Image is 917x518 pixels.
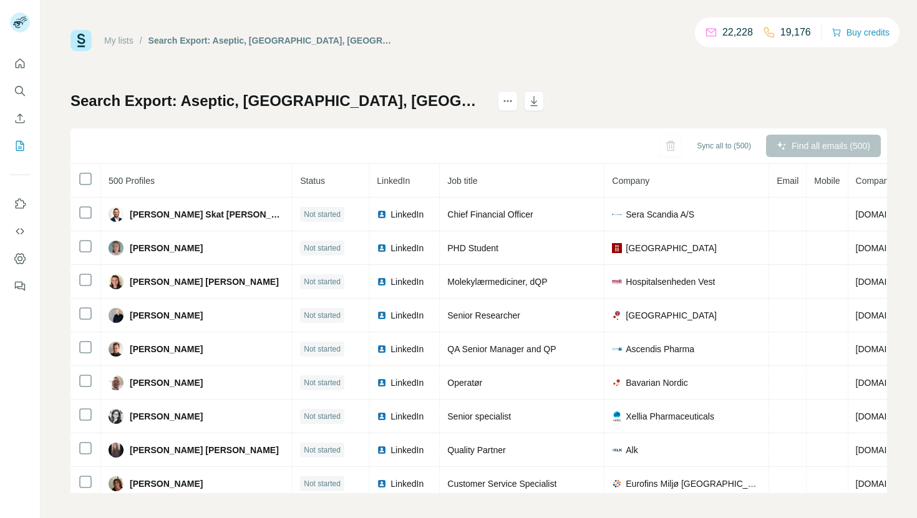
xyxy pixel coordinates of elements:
img: company-logo [612,378,622,388]
img: Avatar [109,409,124,424]
span: Not started [304,310,341,321]
button: Sync all to (500) [688,137,760,155]
span: [GEOGRAPHIC_DATA] [626,309,717,322]
span: Eurofins Miljø [GEOGRAPHIC_DATA] [626,477,761,490]
span: 500 Profiles [109,176,155,186]
button: Feedback [10,275,30,297]
span: Sera Scandia A/S [626,208,694,221]
img: Avatar [109,241,124,256]
span: Customer Service Specialist [447,479,556,489]
img: company-logo [612,411,622,421]
img: LinkedIn logo [377,243,387,253]
span: LinkedIn [391,276,424,288]
span: Sync all to (500) [697,140,751,151]
span: [PERSON_NAME] [130,309,203,322]
span: Ascendis Pharma [626,343,694,355]
span: Bavarian Nordic [626,377,688,389]
img: LinkedIn logo [377,411,387,421]
img: Avatar [109,342,124,357]
span: Senior Researcher [447,310,520,320]
span: Email [777,176,798,186]
img: Avatar [109,274,124,289]
span: [PERSON_NAME] [PERSON_NAME] [130,444,279,456]
span: QA Senior Manager and QP [447,344,556,354]
span: Molekylærmediciner, dQP [447,277,547,287]
button: Enrich CSV [10,107,30,130]
span: Not started [304,478,341,489]
span: Hospitalsenheden Vest [626,276,715,288]
img: company-logo [612,344,622,354]
button: Buy credits [832,24,890,41]
img: LinkedIn logo [377,277,387,287]
span: Xellia Pharmaceuticals [626,410,714,423]
span: Chief Financial Officer [447,209,533,219]
img: LinkedIn logo [377,378,387,388]
button: Dashboard [10,247,30,270]
span: LinkedIn [391,208,424,221]
span: PHD Student [447,243,498,253]
a: My lists [104,36,133,46]
span: Job title [447,176,477,186]
span: LinkedIn [377,176,410,186]
span: [PERSON_NAME] [PERSON_NAME] [130,276,279,288]
img: company-logo [612,243,622,253]
button: Use Surfe API [10,220,30,242]
span: LinkedIn [391,377,424,389]
img: LinkedIn logo [377,209,387,219]
img: LinkedIn logo [377,445,387,455]
img: company-logo [612,310,622,320]
span: LinkedIn [391,410,424,423]
button: My lists [10,135,30,157]
li: / [140,34,142,47]
span: Not started [304,444,341,456]
button: Use Surfe on LinkedIn [10,193,30,215]
span: Not started [304,343,341,355]
img: Avatar [109,443,124,458]
span: [PERSON_NAME] Skat [PERSON_NAME] [130,208,284,221]
img: Surfe Logo [70,30,92,51]
img: company-logo [612,209,622,219]
span: LinkedIn [391,477,424,490]
div: Search Export: Aseptic, [GEOGRAPHIC_DATA], [GEOGRAPHIC_DATA], Pharmaceutical Manufacturing, Biote... [148,34,396,47]
span: [GEOGRAPHIC_DATA] [626,242,717,254]
span: Operatør [447,378,482,388]
img: LinkedIn logo [377,310,387,320]
img: Avatar [109,207,124,222]
span: Senior specialist [447,411,511,421]
img: LinkedIn logo [377,479,387,489]
span: [PERSON_NAME] [130,343,203,355]
p: 19,176 [780,25,811,40]
span: Not started [304,276,341,287]
img: company-logo [612,277,622,287]
span: [PERSON_NAME] [130,377,203,389]
span: [PERSON_NAME] [130,410,203,423]
img: company-logo [612,445,622,455]
button: actions [498,91,518,111]
h1: Search Export: Aseptic, [GEOGRAPHIC_DATA], [GEOGRAPHIC_DATA], Pharmaceutical Manufacturing, Biote... [70,91,487,111]
span: Mobile [814,176,840,186]
span: Not started [304,242,341,254]
span: Not started [304,411,341,422]
span: Not started [304,209,341,220]
img: company-logo [612,479,622,489]
span: [PERSON_NAME] [130,242,203,254]
img: LinkedIn logo [377,344,387,354]
img: Avatar [109,308,124,323]
p: 22,228 [722,25,753,40]
span: [PERSON_NAME] [130,477,203,490]
span: LinkedIn [391,309,424,322]
span: Quality Partner [447,445,505,455]
span: LinkedIn [391,343,424,355]
span: Alk [626,444,638,456]
span: Company [612,176,649,186]
img: Avatar [109,476,124,491]
span: LinkedIn [391,444,424,456]
span: Status [300,176,325,186]
span: LinkedIn [391,242,424,254]
button: Search [10,80,30,102]
span: Not started [304,377,341,388]
button: Quick start [10,52,30,75]
img: Avatar [109,375,124,390]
